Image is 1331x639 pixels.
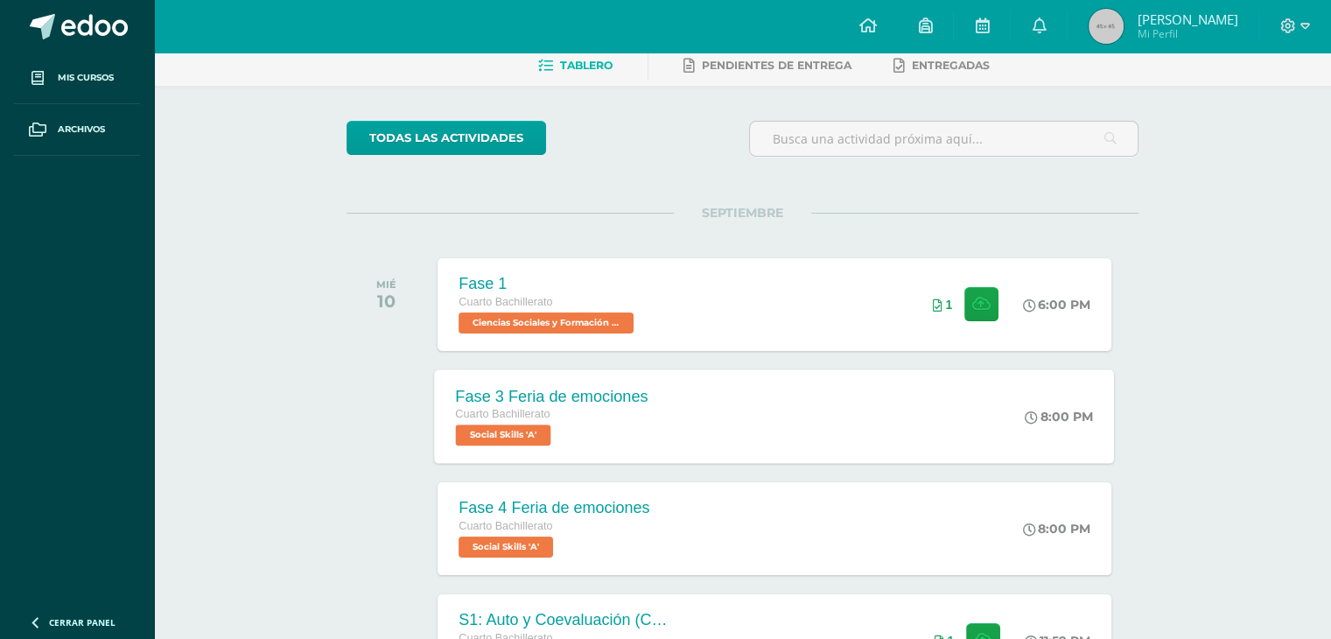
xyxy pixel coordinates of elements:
div: 10 [376,291,396,312]
span: Pendientes de entrega [702,59,851,72]
div: Fase 1 [459,275,638,293]
a: Entregadas [893,52,990,80]
div: Archivos entregados [932,298,952,312]
input: Busca una actividad próxima aquí... [750,122,1138,156]
a: Mis cursos [14,53,140,104]
span: Social Skills 'A' [456,425,551,446]
a: todas las Actividades [347,121,546,155]
div: 8:00 PM [1026,409,1094,425]
img: 45x45 [1089,9,1124,44]
span: 1 [945,298,952,312]
span: Mi Perfil [1137,26,1237,41]
a: Tablero [538,52,613,80]
div: 6:00 PM [1023,297,1090,312]
span: Mis cursos [58,71,114,85]
span: Cuarto Bachillerato [459,296,552,308]
span: SEPTIEMBRE [674,205,811,221]
span: Cuarto Bachillerato [459,520,552,532]
a: Pendientes de entrega [683,52,851,80]
div: 8:00 PM [1023,521,1090,537]
span: [PERSON_NAME] [1137,11,1237,28]
span: Cuarto Bachillerato [456,408,550,420]
span: Tablero [560,59,613,72]
span: Archivos [58,123,105,137]
div: S1: Auto y Coevaluación (Conceptos básicos) [459,611,669,629]
span: Social Skills 'A' [459,537,553,558]
div: MIÉ [376,278,396,291]
div: Fase 3 Feria de emociones [456,387,648,405]
div: Fase 4 Feria de emociones [459,499,649,517]
a: Archivos [14,104,140,156]
span: Entregadas [912,59,990,72]
span: Cerrar panel [49,616,116,628]
span: Ciencias Sociales y Formación Ciudadana 'A' [459,312,634,334]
